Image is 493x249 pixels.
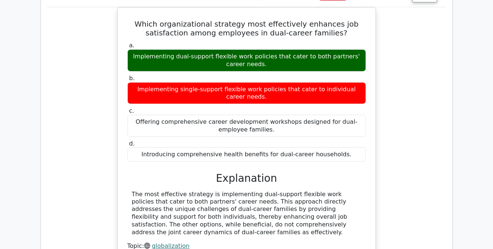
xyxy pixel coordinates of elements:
[127,82,366,105] div: Implementing single-support flexible work policies that cater to individual career needs.
[127,50,366,72] div: Implementing dual-support flexible work policies that cater to both partners' career needs.
[127,115,366,137] div: Offering comprehensive career development workshops designed for dual-employee families.
[132,172,362,185] h3: Explanation
[127,20,367,37] h5: Which organizational strategy most effectively enhances job satisfaction among employees in dual-...
[129,42,135,49] span: a.
[132,191,362,237] div: The most effective strategy is implementing dual-support flexible work policies that cater to bot...
[129,75,135,82] span: b.
[129,107,134,114] span: c.
[129,140,135,147] span: d.
[127,147,366,162] div: Introducing comprehensive health benefits for dual-career households.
